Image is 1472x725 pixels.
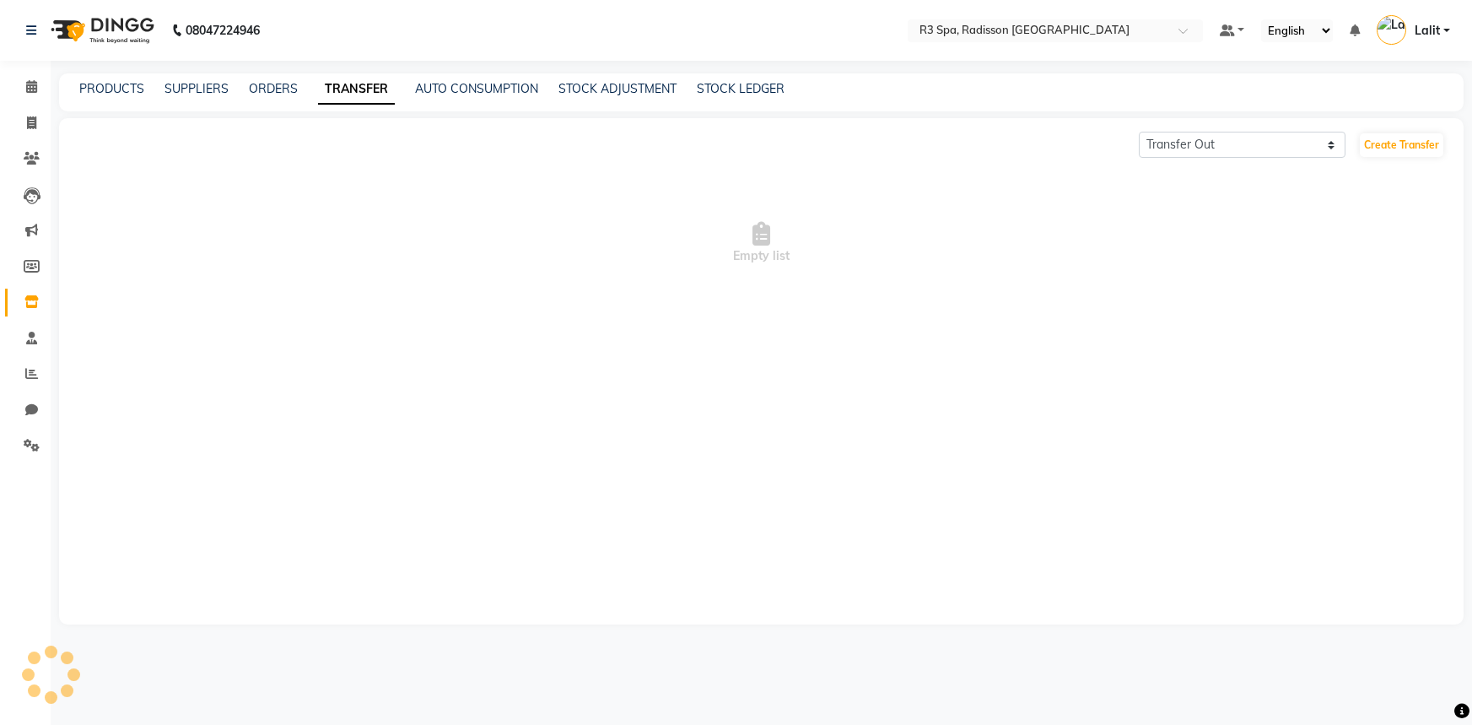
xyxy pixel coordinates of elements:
[66,159,1457,327] span: Empty list
[79,81,144,96] a: PRODUCTS
[415,81,538,96] a: AUTO CONSUMPTION
[1360,133,1443,157] a: Create Transfer
[1415,22,1440,40] span: Lalit
[318,74,395,105] a: TRANSFER
[558,81,677,96] a: STOCK ADJUSTMENT
[164,81,229,96] a: SUPPLIERS
[43,7,159,54] img: logo
[249,81,298,96] a: ORDERS
[186,7,260,54] b: 08047224946
[1377,15,1406,45] img: Lalit
[697,81,785,96] a: STOCK LEDGER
